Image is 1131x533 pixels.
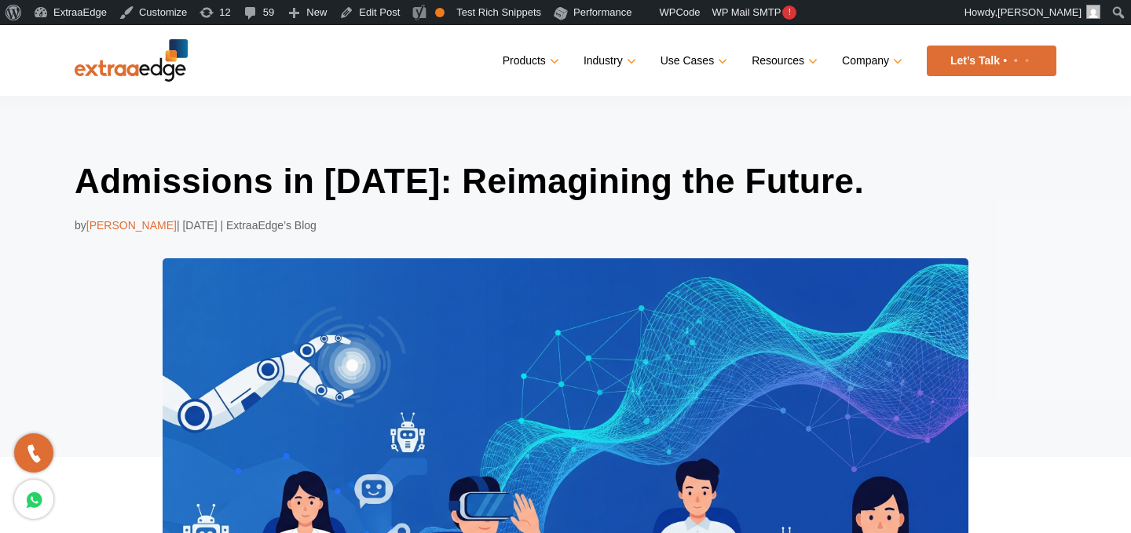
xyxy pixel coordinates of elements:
a: Company [842,49,899,72]
h1: Admissions in [DATE]: Reimagining the Future. [75,159,1056,204]
span: [PERSON_NAME] [86,219,177,232]
a: Use Cases [661,49,724,72]
a: Let’s Talk [927,46,1056,76]
a: Industry [584,49,633,72]
span: ! [782,5,796,20]
span: [PERSON_NAME] [997,6,1082,18]
div: by | [DATE] | ExtraaEdge’s Blog [75,216,1056,235]
a: Resources [752,49,814,72]
a: Products [503,49,556,72]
